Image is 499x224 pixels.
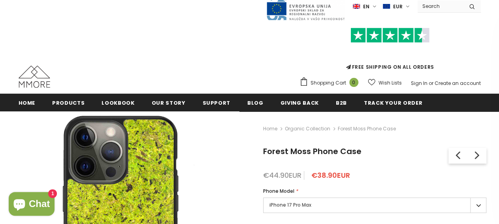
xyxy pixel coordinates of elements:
[266,3,345,9] a: Javni Razpis
[281,99,319,107] span: Giving back
[263,124,277,134] a: Home
[247,99,264,107] span: Blog
[429,80,433,87] span: or
[263,170,301,180] span: €44.90EUR
[247,94,264,111] a: Blog
[363,3,369,11] span: en
[364,99,422,107] span: Track your order
[6,192,57,218] inbox-online-store-chat: Shopify online store chat
[350,28,429,43] img: Trust Pilot Stars
[102,94,134,111] a: Lookbook
[299,31,481,70] span: FREE SHIPPING ON ALL ORDERS
[393,3,403,11] span: EUR
[411,80,427,87] a: Sign In
[263,198,486,213] label: iPhone 17 Pro Max
[19,99,36,107] span: Home
[336,99,347,107] span: B2B
[263,146,362,157] span: Forest Moss Phone Case
[311,170,350,180] span: €38.90EUR
[202,99,230,107] span: support
[281,94,319,111] a: Giving back
[368,76,402,90] a: Wish Lists
[353,3,360,10] img: i-lang-1.png
[152,94,186,111] a: Our Story
[263,188,294,194] span: Phone Model
[311,79,346,87] span: Shopping Cart
[336,94,347,111] a: B2B
[285,125,330,132] a: Organic Collection
[435,80,481,87] a: Create an account
[52,99,85,107] span: Products
[102,99,134,107] span: Lookbook
[202,94,230,111] a: support
[364,94,422,111] a: Track your order
[378,79,402,87] span: Wish Lists
[152,99,186,107] span: Our Story
[418,0,463,12] input: Search Site
[19,94,36,111] a: Home
[19,66,50,88] img: MMORE Cases
[349,78,358,87] span: 0
[299,77,362,89] a: Shopping Cart 0
[338,124,396,134] span: Forest Moss Phone Case
[52,94,85,111] a: Products
[299,43,481,63] iframe: Customer reviews powered by Trustpilot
